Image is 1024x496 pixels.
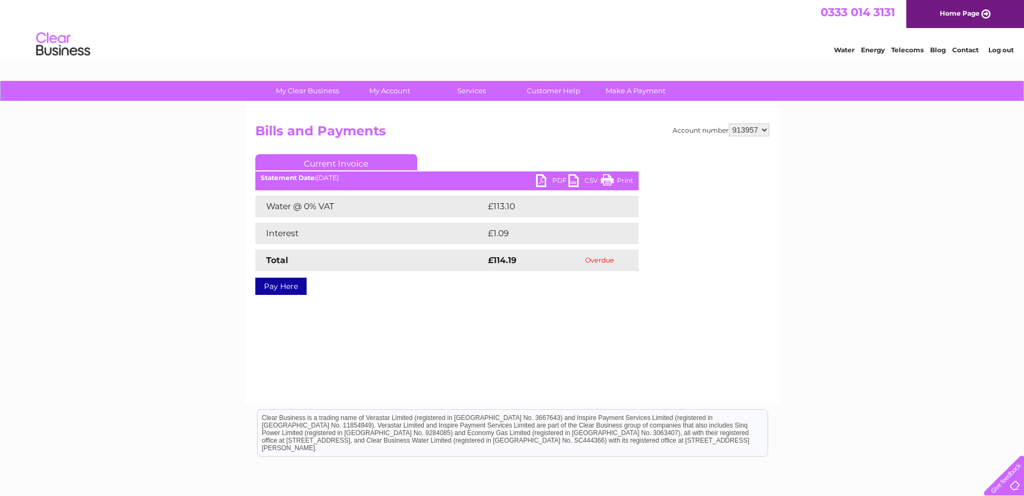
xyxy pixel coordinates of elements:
strong: Total [266,255,288,265]
a: Telecoms [891,46,924,54]
a: Customer Help [509,81,598,101]
a: Current Invoice [255,154,417,170]
a: Make A Payment [591,81,680,101]
img: logo.png [36,28,91,61]
b: Statement Date: [261,174,316,182]
a: Log out [988,46,1014,54]
a: Print [601,174,633,190]
td: £113.10 [485,196,616,217]
td: £1.09 [485,223,613,244]
td: Overdue [561,250,638,271]
a: Services [427,81,516,101]
div: [DATE] [255,174,639,182]
a: My Clear Business [263,81,352,101]
a: 0333 014 3131 [820,5,895,19]
a: Pay Here [255,278,307,295]
a: Blog [930,46,946,54]
div: Account number [673,123,769,136]
strong: £114.19 [488,255,517,265]
div: Clear Business is a trading name of Verastar Limited (registered in [GEOGRAPHIC_DATA] No. 3667643... [257,6,768,52]
h2: Bills and Payments [255,123,769,144]
td: Water @ 0% VAT [255,196,485,217]
td: Interest [255,223,485,244]
a: Water [834,46,855,54]
a: My Account [345,81,434,101]
a: Contact [952,46,979,54]
a: CSV [568,174,601,190]
a: Energy [861,46,885,54]
a: PDF [536,174,568,190]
